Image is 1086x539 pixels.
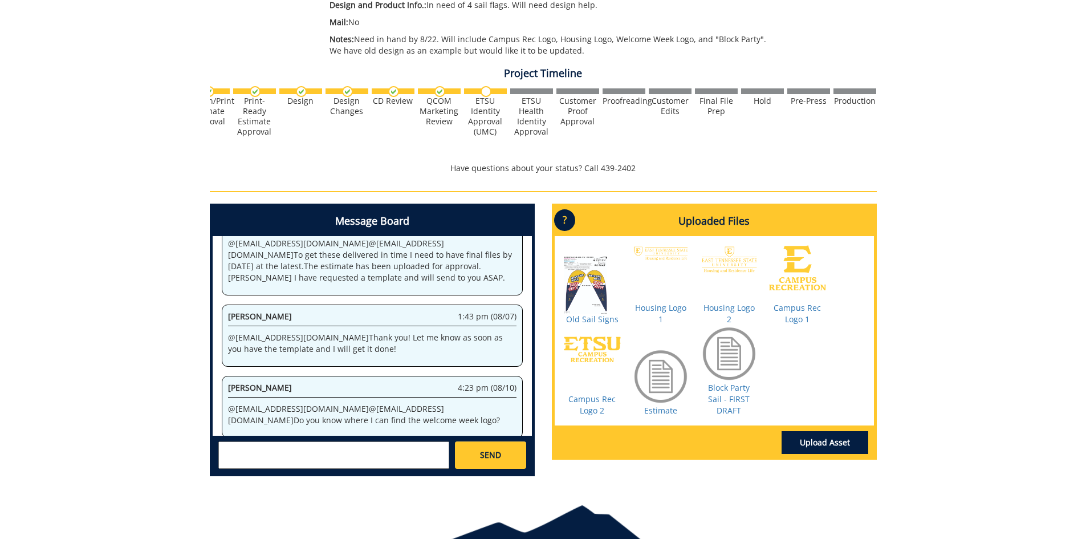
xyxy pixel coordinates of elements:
[695,96,738,116] div: Final File Prep
[555,206,874,236] h4: Uploaded Files
[187,96,230,127] div: Design/Print Estimate Approval
[458,311,516,322] span: 1:43 pm (08/07)
[458,382,516,394] span: 4:23 pm (08/10)
[644,405,677,416] a: Estimate
[218,441,449,469] textarea: messageToSend
[210,68,877,79] h4: Project Timeline
[228,382,292,393] span: [PERSON_NAME]
[455,441,526,469] a: SEND
[434,86,445,97] img: checkmark
[210,163,877,174] p: Have questions about your status? Call 439-2402
[774,302,821,325] a: Campus Rec Logo 1
[464,96,507,137] div: ETSU Identity Approval (UMC)
[703,302,755,325] a: Housing Logo 2
[279,96,322,106] div: Design
[330,17,348,27] span: Mail:
[556,96,599,127] div: Customer Proof Approval
[213,206,532,236] h4: Message Board
[603,96,645,106] div: Proofreading
[296,86,307,97] img: checkmark
[635,302,686,325] a: Housing Logo 1
[326,96,368,116] div: Design Changes
[233,96,276,137] div: Print-Ready Estimate Approval
[418,96,461,127] div: QCOM Marketing Review
[330,17,776,28] p: No
[228,238,516,283] p: @ [EMAIL_ADDRESS][DOMAIN_NAME] @ [EMAIL_ADDRESS][DOMAIN_NAME] To get these delivered in time I ne...
[372,96,414,106] div: CD Review
[480,449,501,461] span: SEND
[228,311,292,322] span: [PERSON_NAME]
[342,86,353,97] img: checkmark
[481,86,491,97] img: no
[388,86,399,97] img: checkmark
[228,332,516,355] p: @ [EMAIL_ADDRESS][DOMAIN_NAME] Thank you! Let me know as soon as you have the template and I will...
[568,394,616,416] a: Campus Rec Logo 2
[566,314,619,325] a: Old Sail Signs
[250,86,261,97] img: checkmark
[330,34,354,44] span: Notes:
[708,382,750,416] a: Block Party Sail - FIRST DRAFT
[228,403,516,426] p: @ [EMAIL_ADDRESS][DOMAIN_NAME] @ [EMAIL_ADDRESS][DOMAIN_NAME] Do you know where I can find the we...
[782,431,868,454] a: Upload Asset
[833,96,876,106] div: Production
[649,96,692,116] div: Customer Edits
[554,209,575,231] p: ?
[741,96,784,106] div: Hold
[330,34,776,56] p: Need in hand by 8/22. Will include Campus Rec Logo, Housing Logo, Welcome Week Logo, and "Block P...
[510,96,553,137] div: ETSU Health Identity Approval
[787,96,830,106] div: Pre-Press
